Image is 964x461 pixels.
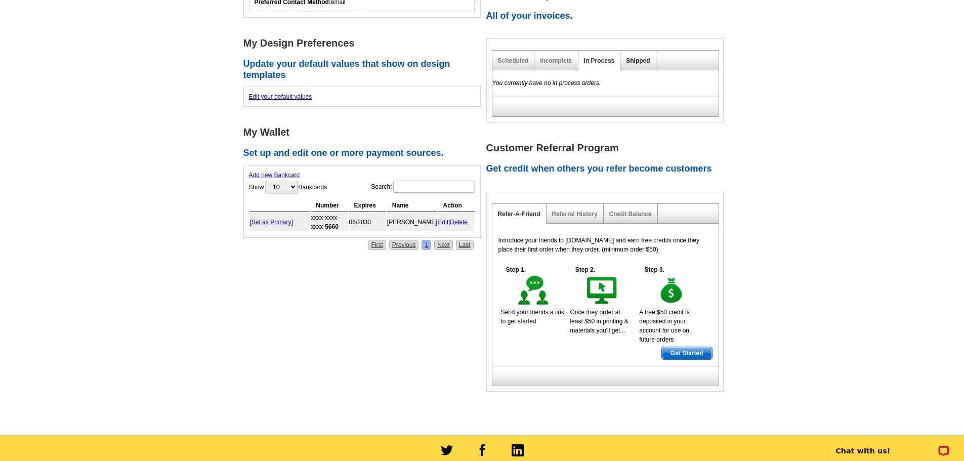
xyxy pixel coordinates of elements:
input: Search: [393,181,474,193]
a: Last [456,240,474,250]
th: Expires [349,199,386,212]
iframe: LiveChat chat widget [822,429,964,461]
h1: My Design Preferences [243,38,486,49]
img: step-3.gif [654,274,689,308]
em: You currently have no in process orders. [492,79,601,87]
a: Next [434,240,453,250]
td: 06/2030 [349,213,386,231]
h2: Set up and edit one or more payment sources. [243,148,486,159]
th: Action [438,199,474,212]
h2: All of your invoices. [486,11,729,22]
span: A free $50 credit is deposited in your account for use on future orders [639,309,689,343]
a: Credit Balance [609,211,652,218]
a: Delete [450,219,468,226]
th: Number [311,199,348,212]
a: Incomplete [540,57,572,64]
a: In Process [584,57,615,64]
span: Once they order at least $50 in printing & materials you'll get... [570,309,628,334]
a: Get Started [661,347,712,360]
label: Search: [371,180,475,194]
img: step-2.gif [585,274,620,308]
td: [ ] [250,213,310,231]
h5: Step 1. [501,265,531,274]
a: Scheduled [498,57,529,64]
h1: My Wallet [243,127,486,138]
td: xxxx-xxxx-xxxx- [311,213,348,231]
a: Refer-A-Friend [498,211,540,218]
a: Referral History [552,211,598,218]
span: Get Started [662,347,712,359]
select: ShowBankcards [265,181,298,193]
td: [PERSON_NAME] [387,213,437,231]
label: Show Bankcards [249,180,327,194]
a: Set as Primary [252,219,291,226]
td: | [438,213,474,231]
h2: Update your default values that show on design templates [243,59,486,80]
h5: Step 3. [639,265,669,274]
h5: Step 2. [570,265,600,274]
a: Shipped [626,57,650,64]
th: Name [387,199,437,212]
p: Introduce your friends to [DOMAIN_NAME] and earn free credits once they place their first order w... [498,236,712,254]
img: step-1.gif [516,274,551,308]
span: Send your friends a link to get started [501,309,564,325]
a: Edit your default values [249,93,312,100]
h1: Customer Referral Program [486,143,729,153]
a: 1 [422,240,431,250]
a: Add new Bankcard [249,172,300,179]
h2: Get credit when others you refer become customers [486,163,729,175]
a: First [368,240,386,250]
a: Previous [389,240,419,250]
a: Edit [438,219,449,226]
strong: 5660 [325,223,339,230]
